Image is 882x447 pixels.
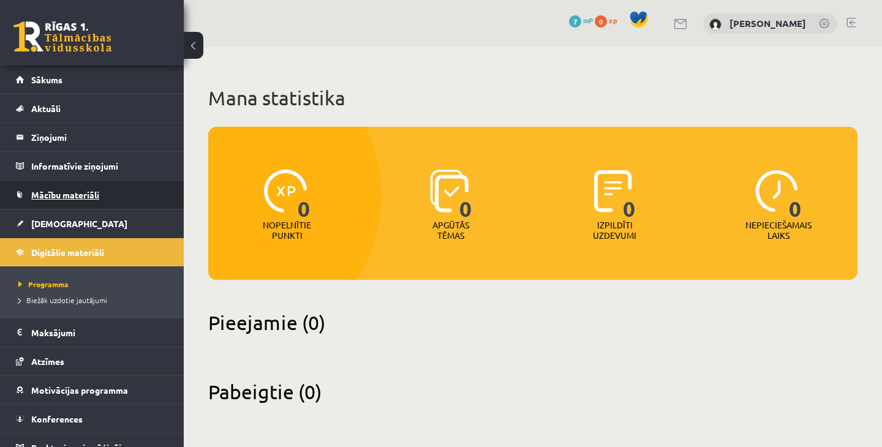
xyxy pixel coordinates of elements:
[709,18,722,31] img: Jūlija Volkova
[31,218,127,229] span: [DEMOGRAPHIC_DATA]
[16,405,168,433] a: Konferences
[16,376,168,404] a: Motivācijas programma
[583,15,593,25] span: mP
[623,170,636,220] span: 0
[16,181,168,209] a: Mācību materiāli
[31,74,62,85] span: Sākums
[208,86,858,110] h1: Mana statistika
[18,279,171,290] a: Programma
[430,170,469,212] img: icon-learned-topics-4a711ccc23c960034f471b6e78daf4a3bad4a20eaf4de84257b87e66633f6470.svg
[31,103,61,114] span: Aktuāli
[264,170,307,212] img: icon-xp-0682a9bc20223a9ccc6f5883a126b849a74cddfe5390d2b41b4391c66f2066e7.svg
[18,295,171,306] a: Biežāk uzdotie jautājumi
[16,94,168,122] a: Aktuāli
[31,356,64,367] span: Atzīmes
[595,15,623,25] a: 0 xp
[31,413,83,424] span: Konferences
[427,220,475,241] p: Apgūtās tēmas
[595,15,607,28] span: 0
[591,220,639,241] p: Izpildīti uzdevumi
[569,15,581,28] span: 7
[729,17,806,29] a: [PERSON_NAME]
[263,220,311,241] p: Nopelnītie punkti
[755,170,798,212] img: icon-clock-7be60019b62300814b6bd22b8e044499b485619524d84068768e800edab66f18.svg
[609,15,617,25] span: xp
[208,380,858,404] h2: Pabeigtie (0)
[31,123,168,151] legend: Ziņojumi
[16,123,168,151] a: Ziņojumi
[594,170,632,212] img: icon-completed-tasks-ad58ae20a441b2904462921112bc710f1caf180af7a3daa7317a5a94f2d26646.svg
[16,209,168,238] a: [DEMOGRAPHIC_DATA]
[789,170,802,220] span: 0
[31,318,168,347] legend: Maksājumi
[18,279,69,289] span: Programma
[31,247,104,258] span: Digitālie materiāli
[13,21,111,52] a: Rīgas 1. Tālmācības vidusskola
[31,385,128,396] span: Motivācijas programma
[16,318,168,347] a: Maksājumi
[208,310,858,334] h2: Pieejamie (0)
[16,66,168,94] a: Sākums
[459,170,472,220] span: 0
[16,152,168,180] a: Informatīvie ziņojumi
[18,295,107,305] span: Biežāk uzdotie jautājumi
[16,238,168,266] a: Digitālie materiāli
[569,15,593,25] a: 7 mP
[16,347,168,375] a: Atzīmes
[31,189,99,200] span: Mācību materiāli
[298,170,311,220] span: 0
[31,152,168,180] legend: Informatīvie ziņojumi
[745,220,812,241] p: Nepieciešamais laiks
